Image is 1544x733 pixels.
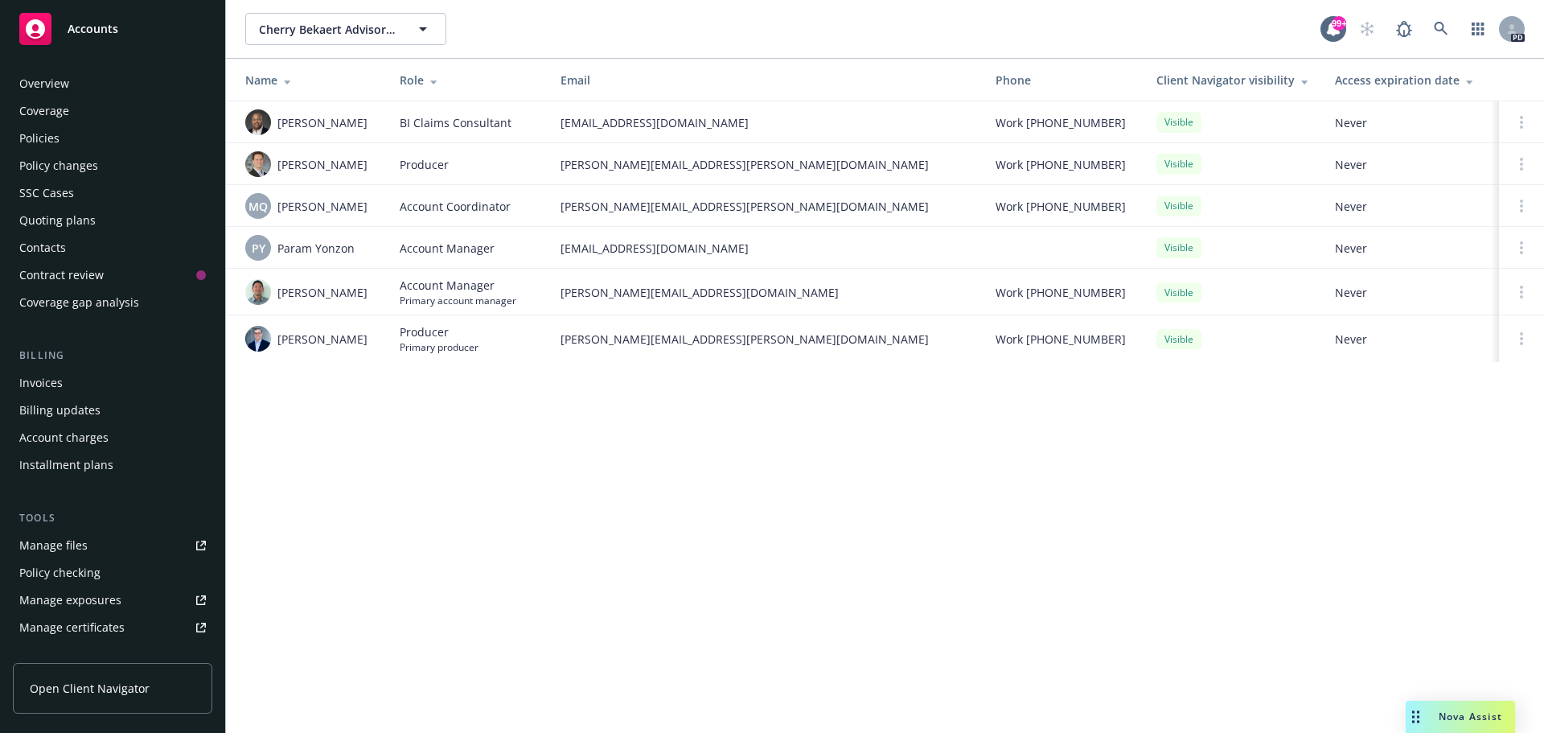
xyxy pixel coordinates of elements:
[996,284,1126,301] span: Work [PHONE_NUMBER]
[1335,114,1486,131] span: Never
[13,98,212,124] a: Coverage
[561,284,970,301] span: [PERSON_NAME][EMAIL_ADDRESS][DOMAIN_NAME]
[13,642,212,668] a: Manage BORs
[13,425,212,451] a: Account charges
[400,340,478,354] span: Primary producer
[30,680,150,697] span: Open Client Navigator
[19,370,63,396] div: Invoices
[1335,284,1486,301] span: Never
[245,109,271,135] img: photo
[1351,13,1383,45] a: Start snowing
[277,198,368,215] span: [PERSON_NAME]
[13,262,212,288] a: Contract review
[1156,112,1201,132] div: Visible
[19,98,69,124] div: Coverage
[996,156,1126,173] span: Work [PHONE_NUMBER]
[1406,701,1426,733] div: Drag to move
[1335,72,1486,89] div: Access expiration date
[1335,240,1486,257] span: Never
[400,323,478,340] span: Producer
[19,452,113,478] div: Installment plans
[1388,13,1420,45] a: Report a Bug
[13,235,212,261] a: Contacts
[259,21,398,38] span: Cherry Bekaert Advisory LLC
[19,235,66,261] div: Contacts
[13,615,212,640] a: Manage certificates
[13,397,212,423] a: Billing updates
[13,126,212,151] a: Policies
[13,560,212,586] a: Policy checking
[561,198,970,215] span: [PERSON_NAME][EMAIL_ADDRESS][PERSON_NAME][DOMAIN_NAME]
[400,72,535,89] div: Role
[19,290,139,315] div: Coverage gap analysis
[1332,16,1346,31] div: 99+
[561,72,970,89] div: Email
[277,331,368,348] span: [PERSON_NAME]
[277,284,368,301] span: [PERSON_NAME]
[19,587,121,613] div: Manage exposures
[19,642,95,668] div: Manage BORs
[277,114,368,131] span: [PERSON_NAME]
[13,6,212,51] a: Accounts
[1156,154,1201,174] div: Visible
[19,262,104,288] div: Contract review
[400,198,511,215] span: Account Coordinator
[277,240,355,257] span: Param Yonzon
[400,240,495,257] span: Account Manager
[561,331,970,348] span: [PERSON_NAME][EMAIL_ADDRESS][PERSON_NAME][DOMAIN_NAME]
[1156,329,1201,349] div: Visible
[13,510,212,526] div: Tools
[1335,331,1486,348] span: Never
[19,560,101,586] div: Policy checking
[68,23,118,35] span: Accounts
[13,153,212,179] a: Policy changes
[19,153,98,179] div: Policy changes
[400,114,511,131] span: BI Claims Consultant
[13,208,212,233] a: Quoting plans
[996,72,1131,89] div: Phone
[1462,13,1494,45] a: Switch app
[13,71,212,97] a: Overview
[400,294,516,307] span: Primary account manager
[561,240,970,257] span: [EMAIL_ADDRESS][DOMAIN_NAME]
[400,277,516,294] span: Account Manager
[13,290,212,315] a: Coverage gap analysis
[996,114,1126,131] span: Work [PHONE_NUMBER]
[245,72,374,89] div: Name
[245,13,446,45] button: Cherry Bekaert Advisory LLC
[1439,710,1502,723] span: Nova Assist
[1335,198,1486,215] span: Never
[19,71,69,97] div: Overview
[19,397,101,423] div: Billing updates
[996,331,1126,348] span: Work [PHONE_NUMBER]
[996,198,1126,215] span: Work [PHONE_NUMBER]
[19,615,125,640] div: Manage certificates
[248,198,268,215] span: MQ
[1425,13,1457,45] a: Search
[245,326,271,352] img: photo
[561,156,970,173] span: [PERSON_NAME][EMAIL_ADDRESS][PERSON_NAME][DOMAIN_NAME]
[19,208,96,233] div: Quoting plans
[1406,701,1515,733] button: Nova Assist
[13,348,212,364] div: Billing
[1335,156,1486,173] span: Never
[19,425,109,451] div: Account charges
[245,151,271,177] img: photo
[13,180,212,206] a: SSC Cases
[1156,196,1201,216] div: Visible
[19,533,88,558] div: Manage files
[400,156,449,173] span: Producer
[13,533,212,558] a: Manage files
[252,240,265,257] span: PY
[19,126,60,151] div: Policies
[1156,237,1201,257] div: Visible
[19,180,74,206] div: SSC Cases
[277,156,368,173] span: [PERSON_NAME]
[1156,282,1201,303] div: Visible
[13,370,212,396] a: Invoices
[13,452,212,478] a: Installment plans
[1156,72,1309,89] div: Client Navigator visibility
[13,587,212,613] a: Manage exposures
[561,114,970,131] span: [EMAIL_ADDRESS][DOMAIN_NAME]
